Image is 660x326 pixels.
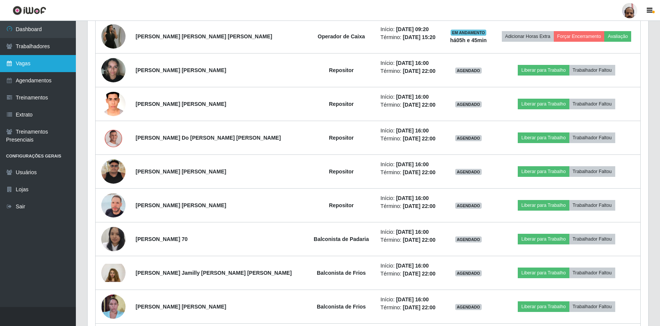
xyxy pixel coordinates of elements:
strong: [PERSON_NAME] [PERSON_NAME] [136,101,226,107]
span: AGENDADO [455,135,482,141]
button: Trabalhador Faltou [569,234,615,244]
time: [DATE] 22:00 [403,68,435,74]
time: [DATE] 16:00 [396,229,429,235]
li: Início: [380,194,440,202]
li: Término: [380,101,440,109]
strong: Balconista de Frios [317,304,366,310]
strong: [PERSON_NAME] [PERSON_NAME] [136,202,226,208]
img: CoreUI Logo [13,6,46,15]
strong: [PERSON_NAME] 70 [136,236,188,242]
li: Término: [380,304,440,312]
img: 1729993333781.jpeg [101,224,126,254]
li: Término: [380,135,440,143]
button: Avaliação [604,31,631,42]
strong: Balconista de Padaria [314,236,369,242]
button: Trabalhador Faltou [569,301,615,312]
strong: [PERSON_NAME] [PERSON_NAME] [136,169,226,175]
img: 1757097666348.jpeg [101,54,126,86]
strong: Operador de Caixa [318,33,365,39]
li: Término: [380,33,440,41]
li: Término: [380,202,440,210]
button: Trabalhador Faltou [569,65,615,76]
button: Trabalhador Faltou [569,268,615,278]
li: Início: [380,93,440,101]
li: Término: [380,169,440,176]
button: Liberar para Trabalho [518,166,569,177]
time: [DATE] 16:00 [396,296,429,302]
time: [DATE] 16:00 [396,161,429,167]
li: Início: [380,59,440,67]
button: Liberar para Trabalho [518,99,569,109]
img: 1755222464998.jpeg [101,159,126,184]
button: Trabalhador Faltou [569,132,615,143]
li: Início: [380,25,440,33]
li: Término: [380,270,440,278]
time: [DATE] 22:00 [403,237,435,243]
strong: há 05 h e 45 min [450,37,487,43]
strong: [PERSON_NAME] [PERSON_NAME] [PERSON_NAME] [136,33,272,39]
time: [DATE] 22:00 [403,102,435,108]
button: Liberar para Trabalho [518,268,569,278]
button: Liberar para Trabalho [518,234,569,244]
time: [DATE] 16:00 [396,94,429,100]
img: 1753657794780.jpeg [101,128,126,148]
li: Início: [380,296,440,304]
time: [DATE] 22:00 [403,169,435,175]
strong: [PERSON_NAME] Jamilly [PERSON_NAME] [PERSON_NAME] [136,270,292,276]
time: [DATE] 15:20 [403,34,435,40]
li: Término: [380,67,440,75]
button: Liberar para Trabalho [518,200,569,211]
time: [DATE] 22:00 [403,304,435,310]
span: AGENDADO [455,101,482,107]
button: Forçar Encerramento [554,31,605,42]
img: 1742651940085.jpeg [101,184,126,227]
span: AGENDADO [455,68,482,74]
strong: Repositor [329,169,354,175]
strong: Repositor [329,202,354,208]
span: AGENDADO [455,270,482,276]
span: AGENDADO [455,169,482,175]
span: EM ANDAMENTO [451,30,487,36]
button: Trabalhador Faltou [569,166,615,177]
strong: Repositor [329,101,354,107]
strong: [PERSON_NAME] [PERSON_NAME] [136,67,226,73]
time: [DATE] 22:00 [403,203,435,209]
button: Adicionar Horas Extra [502,31,554,42]
time: [DATE] 16:00 [396,128,429,134]
li: Início: [380,161,440,169]
img: 1757016131222.jpeg [101,290,126,323]
strong: Balconista de Frios [317,270,366,276]
strong: [PERSON_NAME] Do [PERSON_NAME] [PERSON_NAME] [136,135,281,141]
li: Término: [380,236,440,244]
span: AGENDADO [455,203,482,209]
li: Início: [380,127,440,135]
strong: Repositor [329,135,354,141]
strong: [PERSON_NAME] [PERSON_NAME] [136,304,226,310]
li: Início: [380,262,440,270]
time: [DATE] 16:00 [396,195,429,201]
button: Trabalhador Faltou [569,99,615,109]
time: [DATE] 22:00 [403,271,435,277]
span: AGENDADO [455,236,482,243]
button: Liberar para Trabalho [518,132,569,143]
button: Liberar para Trabalho [518,301,569,312]
button: Liberar para Trabalho [518,65,569,76]
time: [DATE] 09:20 [396,26,429,32]
img: 1757000051274.jpeg [101,264,126,282]
strong: Repositor [329,67,354,73]
img: 1757191377874.jpeg [101,15,126,58]
time: [DATE] 16:00 [396,60,429,66]
span: AGENDADO [455,304,482,310]
time: [DATE] 22:00 [403,135,435,142]
img: 1675914680949.jpeg [101,88,126,120]
time: [DATE] 16:00 [396,263,429,269]
button: Trabalhador Faltou [569,200,615,211]
li: Início: [380,228,440,236]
